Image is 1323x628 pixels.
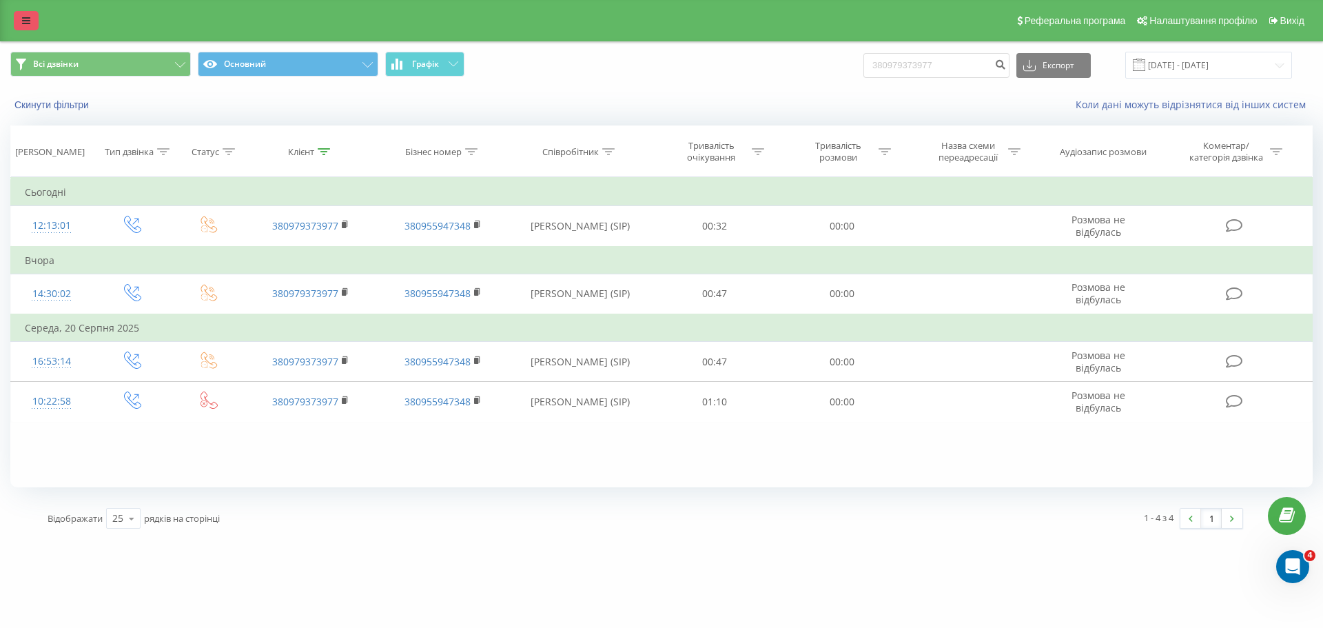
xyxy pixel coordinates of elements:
[509,382,651,422] td: [PERSON_NAME] (SIP)
[198,52,378,77] button: Основний
[778,382,905,422] td: 00:00
[1276,550,1309,583] iframe: Intercom live chat
[25,212,79,239] div: 12:13:01
[1071,213,1125,239] span: Розмова не відбулась
[651,274,778,314] td: 00:47
[272,219,338,232] a: 380979373977
[404,355,471,368] a: 380955947348
[1016,53,1091,78] button: Експорт
[192,146,219,158] div: Статус
[1186,140,1266,163] div: Коментар/категорія дзвінка
[10,52,191,77] button: Всі дзвінки
[144,512,220,525] span: рядків на сторінці
[1071,389,1125,414] span: Розмова не відбулась
[105,146,154,158] div: Тип дзвінка
[288,146,314,158] div: Клієнт
[404,287,471,300] a: 380955947348
[675,140,748,163] div: Тривалість очікування
[1304,550,1315,561] span: 4
[11,247,1313,274] td: Вчора
[1149,15,1257,26] span: Налаштування профілю
[778,206,905,247] td: 00:00
[385,52,464,77] button: Графік
[542,146,599,158] div: Співробітник
[10,99,96,111] button: Скинути фільтри
[25,348,79,375] div: 16:53:14
[778,274,905,314] td: 00:00
[404,219,471,232] a: 380955947348
[1060,146,1147,158] div: Аудіозапис розмови
[272,355,338,368] a: 380979373977
[25,281,79,307] div: 14:30:02
[778,342,905,382] td: 00:00
[1201,509,1222,528] a: 1
[509,206,651,247] td: [PERSON_NAME] (SIP)
[651,342,778,382] td: 00:47
[11,179,1313,206] td: Сьогодні
[33,59,79,70] span: Всі дзвінки
[25,388,79,415] div: 10:22:58
[272,287,338,300] a: 380979373977
[931,140,1005,163] div: Назва схеми переадресації
[509,274,651,314] td: [PERSON_NAME] (SIP)
[404,395,471,408] a: 380955947348
[1144,511,1173,525] div: 1 - 4 з 4
[412,59,439,69] span: Графік
[15,146,85,158] div: [PERSON_NAME]
[48,512,103,525] span: Відображати
[1071,349,1125,374] span: Розмова не відбулась
[1280,15,1304,26] span: Вихід
[509,342,651,382] td: [PERSON_NAME] (SIP)
[272,395,338,408] a: 380979373977
[1076,98,1313,111] a: Коли дані можуть відрізнятися вiд інших систем
[1071,281,1125,306] span: Розмова не відбулась
[11,314,1313,342] td: Середа, 20 Серпня 2025
[801,140,875,163] div: Тривалість розмови
[1025,15,1126,26] span: Реферальна програма
[863,53,1009,78] input: Пошук за номером
[651,206,778,247] td: 00:32
[112,511,123,525] div: 25
[405,146,462,158] div: Бізнес номер
[651,382,778,422] td: 01:10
